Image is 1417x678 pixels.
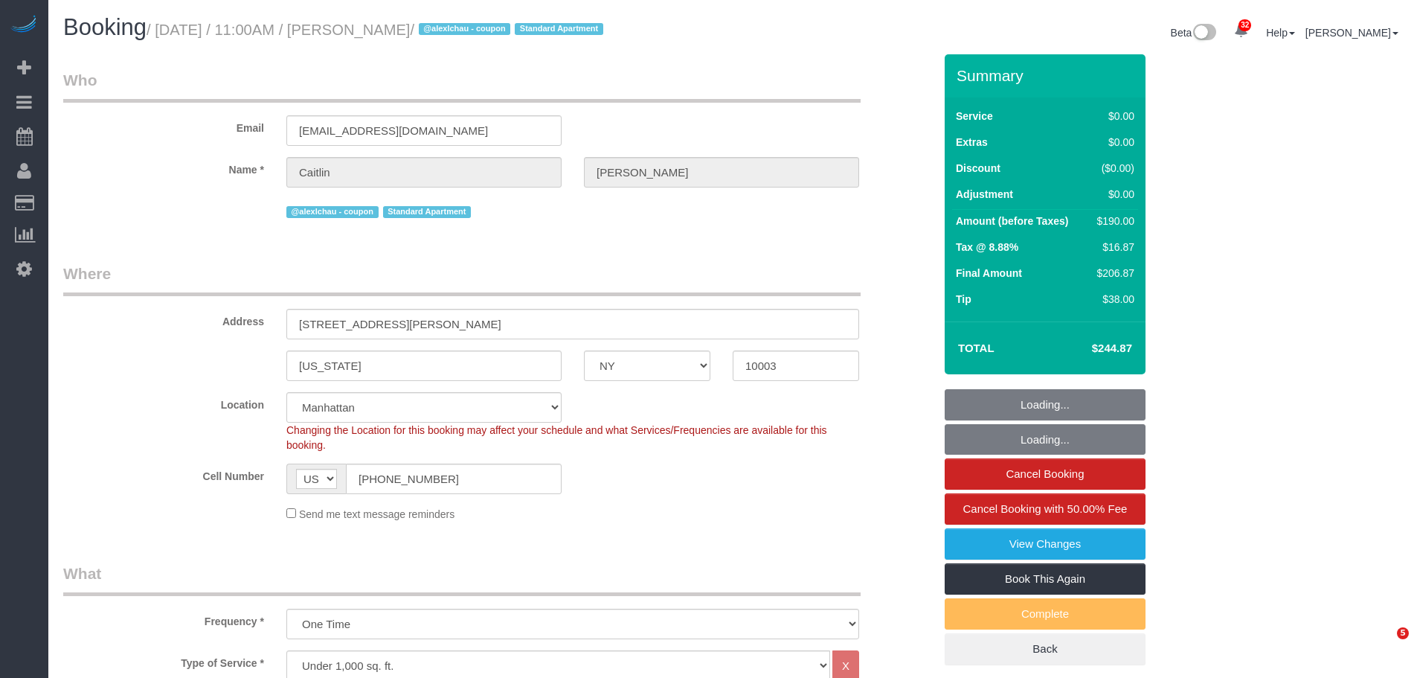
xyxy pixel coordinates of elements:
[1091,161,1134,176] div: ($0.00)
[286,351,562,381] input: City
[63,14,147,40] span: Booking
[52,115,275,135] label: Email
[1091,135,1134,150] div: $0.00
[1091,187,1134,202] div: $0.00
[515,23,603,35] span: Standard Apartment
[956,240,1018,255] label: Tax @ 8.88%
[286,424,827,451] span: Changing the Location for this booking may affect your schedule and what Services/Frequencies are...
[1266,27,1295,39] a: Help
[286,115,562,146] input: Email
[956,109,993,124] label: Service
[1091,109,1134,124] div: $0.00
[958,342,995,354] strong: Total
[584,157,859,188] input: Last Name
[63,69,861,103] legend: Who
[956,161,1000,176] label: Discount
[52,157,275,177] label: Name *
[945,493,1146,525] a: Cancel Booking with 50.00% Fee
[1047,342,1132,355] h4: $244.87
[52,464,275,484] label: Cell Number
[956,187,1013,202] label: Adjustment
[63,263,861,296] legend: Where
[1366,627,1402,663] iframe: Intercom live chat
[63,563,861,596] legend: What
[945,528,1146,560] a: View Changes
[945,633,1146,665] a: Back
[956,214,1068,228] label: Amount (before Taxes)
[52,309,275,329] label: Address
[1091,240,1134,255] div: $16.87
[945,563,1146,595] a: Book This Again
[346,464,562,494] input: Cell Number
[1091,266,1134,281] div: $206.87
[963,502,1128,515] span: Cancel Booking with 50.00% Fee
[286,157,562,188] input: First Name
[9,15,39,36] img: Automaid Logo
[1192,24,1216,43] img: New interface
[1238,19,1251,31] span: 32
[1227,15,1256,48] a: 32
[286,206,379,218] span: @alexlchau - coupon
[956,292,971,307] label: Tip
[1171,27,1217,39] a: Beta
[299,508,454,520] span: Send me text message reminders
[52,650,275,671] label: Type of Service *
[1091,214,1134,228] div: $190.00
[52,392,275,412] label: Location
[957,67,1138,84] h3: Summary
[410,22,607,38] span: /
[1305,27,1398,39] a: [PERSON_NAME]
[1091,292,1134,307] div: $38.00
[1397,627,1409,639] span: 5
[419,23,511,35] span: @alexlchau - coupon
[956,266,1022,281] label: Final Amount
[383,206,472,218] span: Standard Apartment
[733,351,859,381] input: Zip Code
[52,609,275,629] label: Frequency *
[945,458,1146,490] a: Cancel Booking
[147,22,608,38] small: / [DATE] / 11:00AM / [PERSON_NAME]
[956,135,988,150] label: Extras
